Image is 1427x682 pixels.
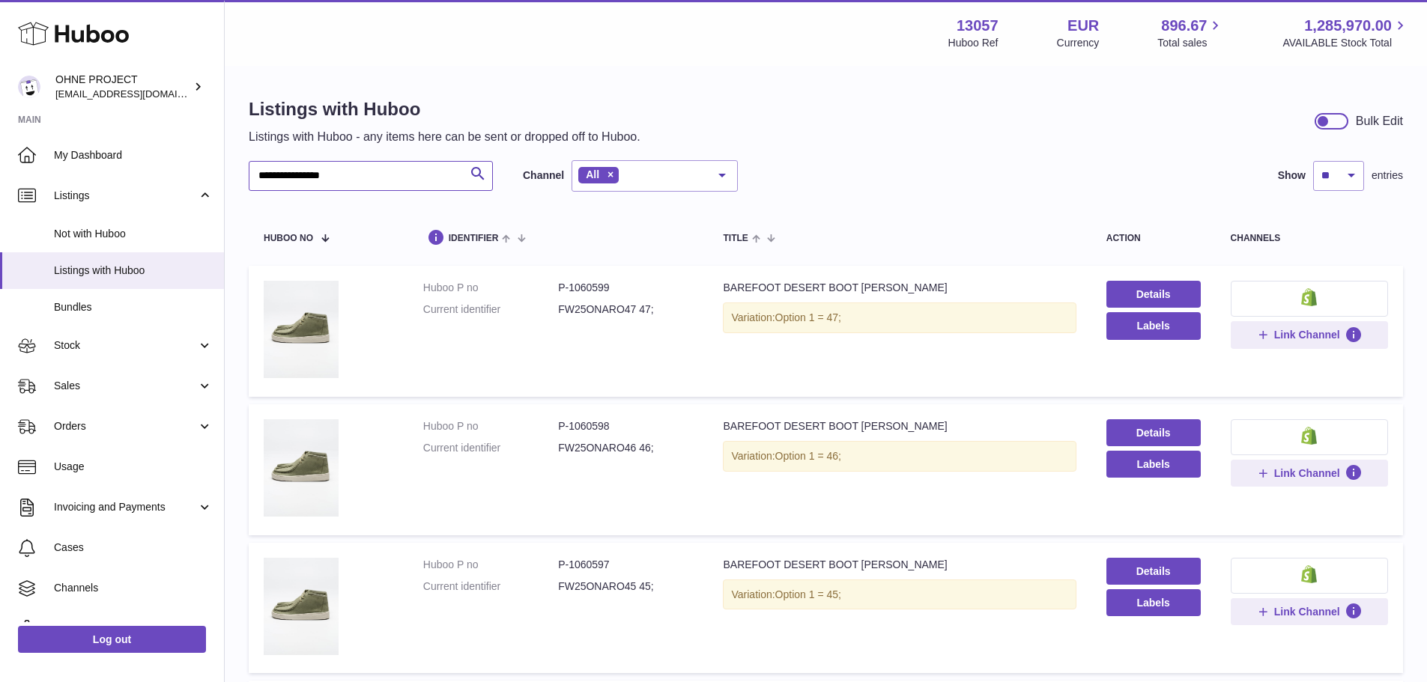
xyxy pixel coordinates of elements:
[523,168,564,183] label: Channel
[423,579,558,594] dt: Current identifier
[449,234,499,243] span: identifier
[1231,321,1388,348] button: Link Channel
[775,311,841,323] span: Option 1 = 47;
[54,300,213,314] span: Bundles
[1106,589,1201,616] button: Labels
[423,302,558,317] dt: Current identifier
[1231,460,1388,487] button: Link Channel
[723,281,1076,295] div: BAREFOOT DESERT BOOT [PERSON_NAME]
[54,264,213,278] span: Listings with Huboo
[249,129,640,145] p: Listings with Huboo - any items here can be sent or dropped off to Huboo.
[264,419,339,517] img: BAREFOOT DESERT BOOT ONA ROSSMARIN
[1057,36,1100,50] div: Currency
[1106,234,1201,243] div: action
[1157,36,1224,50] span: Total sales
[1301,427,1317,445] img: shopify-small.png
[1067,16,1099,36] strong: EUR
[54,189,197,203] span: Listings
[54,148,213,162] span: My Dashboard
[18,626,206,653] a: Log out
[723,419,1076,433] div: BAREFOOT DESERT BOOT [PERSON_NAME]
[1278,168,1306,183] label: Show
[1372,168,1403,183] span: entries
[54,500,197,514] span: Invoicing and Payments
[558,441,693,455] dd: FW25ONARO46 46;
[558,302,693,317] dd: FW25ONARO47 47;
[1301,565,1317,583] img: shopify-small.png
[55,88,220,100] span: [EMAIL_ADDRESS][DOMAIN_NAME]
[54,581,213,595] span: Channels
[264,558,339,655] img: BAREFOOT DESERT BOOT ONA ROSSMARIN
[1106,419,1201,446] a: Details
[264,281,339,378] img: BAREFOOT DESERT BOOT ONA ROSSMARIN
[775,450,841,462] span: Option 1 = 46;
[54,338,197,353] span: Stock
[423,281,558,295] dt: Huboo P no
[249,97,640,121] h1: Listings with Huboo
[1106,558,1201,585] a: Details
[1356,113,1403,130] div: Bulk Edit
[723,302,1076,333] div: Variation:
[1282,36,1409,50] span: AVAILABLE Stock Total
[558,558,693,572] dd: P-1060597
[1231,234,1388,243] div: channels
[1161,16,1207,36] span: 896.67
[1106,451,1201,478] button: Labels
[558,281,693,295] dd: P-1060599
[1282,16,1409,50] a: 1,285,970.00 AVAILABLE Stock Total
[558,579,693,594] dd: FW25ONARO45 45;
[54,419,197,433] span: Orders
[723,579,1076,610] div: Variation:
[723,558,1076,572] div: BAREFOOT DESERT BOOT [PERSON_NAME]
[54,227,213,241] span: Not with Huboo
[54,621,213,636] span: Settings
[723,441,1076,472] div: Variation:
[948,36,999,50] div: Huboo Ref
[1231,598,1388,625] button: Link Channel
[558,419,693,433] dd: P-1060598
[18,76,40,98] img: internalAdmin-13057@internal.huboo.com
[1274,605,1340,618] span: Link Channel
[1274,466,1340,480] span: Link Channel
[54,541,213,555] span: Cases
[1304,16,1392,36] span: 1,285,970.00
[1157,16,1224,50] a: 896.67 Total sales
[264,234,313,243] span: Huboo no
[54,379,197,393] span: Sales
[423,441,558,455] dt: Current identifier
[1106,312,1201,339] button: Labels
[1301,288,1317,306] img: shopify-small.png
[54,460,213,474] span: Usage
[1274,328,1340,341] span: Link Channel
[957,16,999,36] strong: 13057
[1106,281,1201,308] a: Details
[55,73,190,101] div: OHNE PROJECT
[723,234,748,243] span: title
[423,419,558,433] dt: Huboo P no
[586,168,599,180] span: All
[423,558,558,572] dt: Huboo P no
[775,588,841,600] span: Option 1 = 45;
